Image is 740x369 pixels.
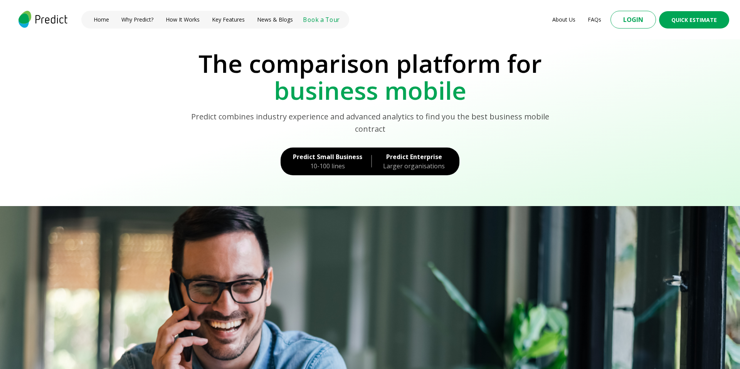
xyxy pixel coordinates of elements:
a: Home [94,16,109,23]
button: Login [610,11,656,29]
a: Predict EnterpriseLarger organisations [379,148,459,175]
a: Predict Small Business10-100 lines [281,148,364,175]
div: Predict Enterprise [381,152,447,161]
a: About Us [552,16,575,23]
p: Predict combines industry experience and advanced analytics to find you the best business mobile ... [190,111,550,135]
a: Book a Tour [303,15,339,24]
p: business mobile [11,77,729,104]
a: FAQs [588,16,601,23]
a: How It Works [166,16,200,23]
button: Quick Estimate [659,11,729,29]
p: The comparison platform for [11,50,729,77]
div: Larger organisations [381,161,447,171]
img: logo [17,11,69,28]
div: 10-100 lines [293,161,362,171]
a: News & Blogs [257,16,293,23]
a: Why Predict? [121,16,153,23]
a: Key Features [212,16,245,23]
div: Predict Small Business [293,152,362,161]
